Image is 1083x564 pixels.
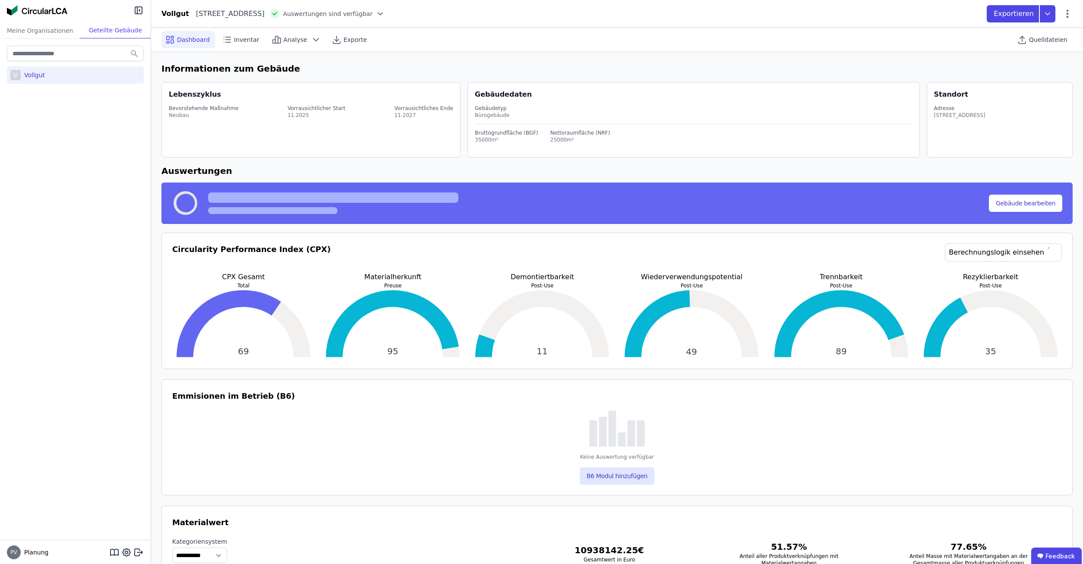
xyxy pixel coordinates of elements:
[189,9,265,19] div: [STREET_ADDRESS]
[471,272,613,282] p: Demontiertbarkeit
[284,35,307,44] span: Analyse
[994,9,1036,19] p: Exportieren
[770,282,912,289] p: Post-Use
[169,89,221,100] div: Lebenszyklus
[945,243,1062,262] a: Berechnungslogik einsehen
[989,195,1062,212] button: Gebäude bearbeiten
[21,71,45,79] div: Vollgut
[172,537,227,546] label: Kategoriensystem
[580,467,654,485] button: B6 Modul hinzufügen
[919,282,1062,289] p: Post-Use
[589,411,645,447] img: empty-state
[534,556,685,563] h3: Gesamtwert in Euro
[172,517,1062,529] h3: Materialwert
[161,164,1073,177] h6: Auswertungen
[169,105,239,112] div: Bevorstehende Maßnahme
[287,105,345,112] div: Vorrausichtlicher Start
[919,272,1062,282] p: Rezyklierbarkeit
[1029,35,1067,44] span: Quelldateien
[172,282,315,289] p: Total
[10,70,21,80] div: V
[287,112,345,119] div: 11.2025
[770,272,912,282] p: Trennbarkeit
[893,541,1045,553] h3: 77.65 %
[10,550,17,555] span: PV
[934,105,985,112] div: Adresse
[283,9,373,18] span: Auswertungen sind verfügbar
[475,129,538,136] div: Bruttogrundfläche (BGF)
[322,282,464,289] p: Preuse
[161,9,189,19] div: Vollgut
[344,35,367,44] span: Exporte
[322,272,464,282] p: Materialherkunft
[550,129,610,136] div: Nettoraumfläche (NRF)
[475,136,538,143] div: 35000m²
[169,112,239,119] div: Neubau
[620,272,763,282] p: Wiederverwendungspotential
[475,105,912,112] div: Gebäudetyp
[395,112,453,119] div: 11.2027
[172,243,331,272] h3: Circularity Performance Index (CPX)
[80,22,151,38] div: Geteilte Gebäude
[580,454,654,460] div: Keine Auswertung verfügbar
[172,390,295,402] h3: Emmisionen im Betrieb (B6)
[7,5,67,16] img: Concular
[475,112,912,119] div: Bürogebäude
[934,112,985,119] div: [STREET_ADDRESS]
[161,62,1073,75] h6: Informationen zum Gebäude
[620,282,763,289] p: Post-Use
[172,272,315,282] p: CPX Gesamt
[534,544,685,556] h3: 10938142.25 €
[934,89,968,100] div: Standort
[395,105,453,112] div: Vorrausichtliches Ende
[21,548,48,557] span: Planung
[550,136,610,143] div: 25000m²
[471,282,613,289] p: Post-Use
[475,89,919,100] div: Gebäudedaten
[234,35,259,44] span: Inventar
[713,541,865,553] h3: 51.57 %
[177,35,210,44] span: Dashboard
